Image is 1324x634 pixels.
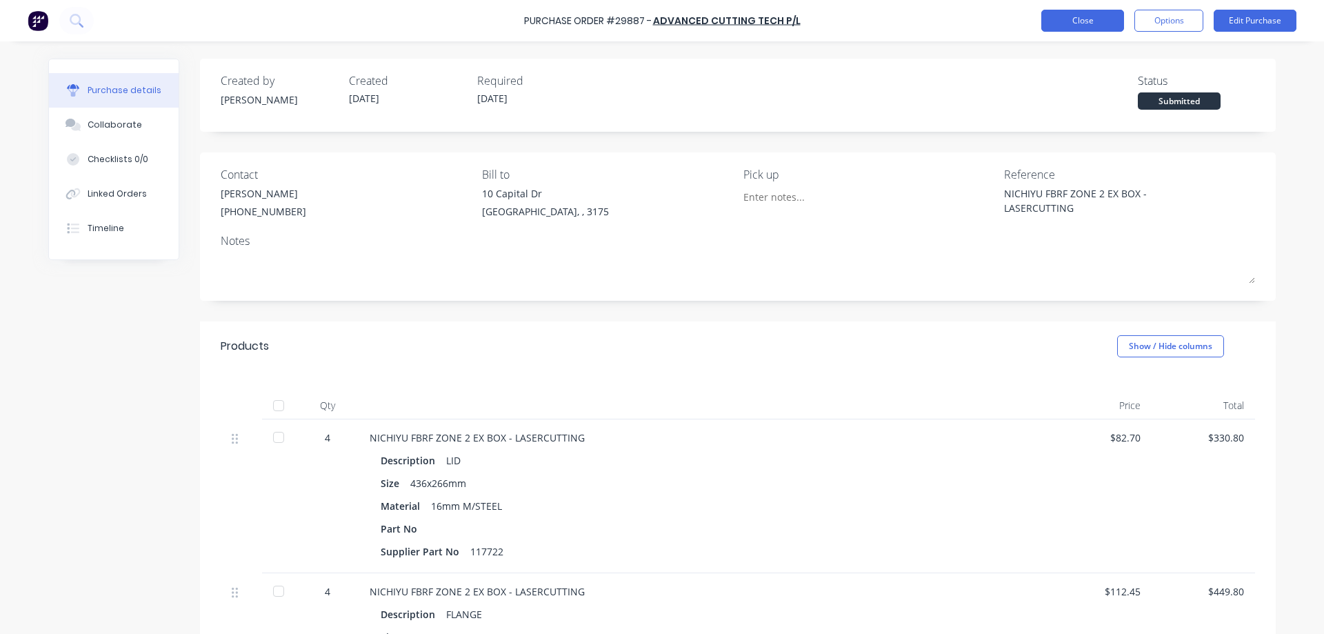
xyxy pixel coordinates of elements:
div: [PERSON_NAME] [221,92,338,107]
div: Description [381,450,446,470]
button: Edit Purchase [1214,10,1296,32]
div: FLANGE [446,604,482,624]
div: NICHIYU FBRF ZONE 2 EX BOX - LASERCUTTING [370,584,1037,599]
div: Purchase Order #29887 - [524,14,652,28]
div: Created by [221,72,338,89]
div: Collaborate [88,119,142,131]
div: Bill to [482,166,733,183]
div: Price [1048,392,1152,419]
a: ADVANCED CUTTING TECH P/L [653,14,801,28]
div: [PHONE_NUMBER] [221,204,306,219]
div: Material [381,496,431,516]
div: Size [381,473,410,493]
input: Enter notes... [743,186,869,207]
div: 10 Capital Dr [482,186,609,201]
img: Factory [28,10,48,31]
div: NICHIYU FBRF ZONE 2 EX BOX - LASERCUTTING [370,430,1037,445]
div: Submitted [1138,92,1221,110]
div: [PERSON_NAME] [221,186,306,201]
div: Created [349,72,466,89]
div: 117722 [470,542,503,562]
div: 4 [308,430,348,445]
div: $112.45 [1059,584,1141,599]
button: Checklists 0/0 [49,142,179,177]
div: Pick up [743,166,994,183]
div: LID [446,450,461,470]
div: Status [1138,72,1255,89]
button: Options [1134,10,1203,32]
button: Close [1041,10,1124,32]
div: 16mm M/STEEL [431,496,502,516]
div: Supplier Part No [381,542,470,562]
div: Qty [297,392,359,419]
div: Linked Orders [88,188,147,200]
div: Checklists 0/0 [88,153,148,166]
div: Description [381,604,446,624]
div: Total [1152,392,1255,419]
div: $82.70 [1059,430,1141,445]
div: 4 [308,584,348,599]
button: Collaborate [49,108,179,142]
div: [GEOGRAPHIC_DATA], , 3175 [482,204,609,219]
div: Reference [1004,166,1255,183]
div: Contact [221,166,472,183]
button: Linked Orders [49,177,179,211]
textarea: NICHIYU FBRF ZONE 2 EX BOX - LASERCUTTING [1004,186,1176,217]
div: Timeline [88,222,124,235]
button: Timeline [49,211,179,246]
div: Products [221,338,269,355]
div: Purchase details [88,84,161,97]
button: Show / Hide columns [1117,335,1224,357]
div: Part No [381,519,428,539]
div: $330.80 [1163,430,1244,445]
button: Purchase details [49,73,179,108]
div: $449.80 [1163,584,1244,599]
div: 436x266mm [410,473,466,493]
div: Required [477,72,594,89]
div: Notes [221,232,1255,249]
